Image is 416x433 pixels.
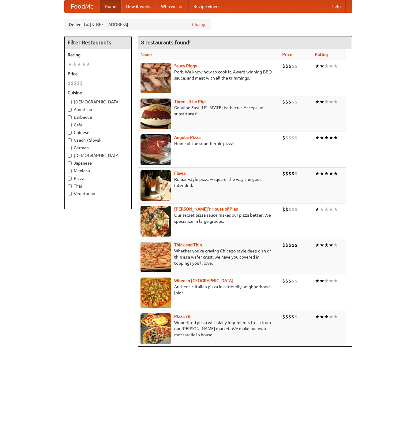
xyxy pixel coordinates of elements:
[288,63,291,69] li: $
[320,63,324,69] li: ★
[288,99,291,105] li: $
[291,99,294,105] li: $
[68,183,128,189] label: Thai
[291,206,294,213] li: $
[324,170,329,177] li: ★
[68,129,128,136] label: Chinese
[174,171,186,176] b: Flavia
[68,160,128,166] label: Japanese
[74,80,77,87] li: $
[86,61,91,68] li: ★
[333,63,338,69] li: ★
[68,115,72,119] input: Barbecue
[68,138,72,142] input: Czech / Slovak
[141,52,152,57] a: Name
[68,106,128,113] label: American
[141,313,171,344] img: pizza76.jpg
[282,242,285,248] li: $
[294,242,298,248] li: $
[285,242,288,248] li: $
[68,154,72,158] input: [DEMOGRAPHIC_DATA]
[333,278,338,284] li: ★
[282,63,285,69] li: $
[174,314,190,319] a: Pizza 76
[320,278,324,284] li: ★
[68,145,128,151] label: German
[282,99,285,105] li: $
[329,99,333,105] li: ★
[288,313,291,320] li: $
[141,212,278,224] p: Our secret pizza sauce makes our pizza better. We specialize in large groups.
[68,191,128,197] label: Vegetarian
[324,313,329,320] li: ★
[291,242,294,248] li: $
[68,177,72,181] input: Pizza
[282,278,285,284] li: $
[68,168,128,174] label: Mexican
[68,61,72,68] li: ★
[294,99,298,105] li: $
[141,140,278,147] p: Home of the superheroic pizza!
[329,134,333,141] li: ★
[141,39,191,45] ng-pluralize: 8 restaurants found!
[156,0,189,13] a: Who we are
[81,61,86,68] li: ★
[68,175,128,181] label: Pizza
[80,80,83,87] li: $
[291,63,294,69] li: $
[72,61,77,68] li: ★
[324,134,329,141] li: ★
[282,52,292,57] a: Price
[174,242,202,247] b: Thick and Thin
[315,278,320,284] li: ★
[174,207,238,211] a: [PERSON_NAME]'s House of Pies
[329,63,333,69] li: ★
[100,0,121,13] a: Home
[320,206,324,213] li: ★
[141,63,171,93] img: saucy.jpg
[320,170,324,177] li: ★
[121,0,156,13] a: How it works
[68,100,72,104] input: [DEMOGRAPHIC_DATA]
[141,170,171,201] img: flavia.jpg
[282,313,285,320] li: $
[189,0,225,13] a: Recipe videos
[291,134,294,141] li: $
[77,61,81,68] li: ★
[285,134,288,141] li: $
[294,63,298,69] li: $
[315,242,320,248] li: ★
[68,152,128,159] label: [DEMOGRAPHIC_DATA]
[68,184,72,188] input: Thai
[288,206,291,213] li: $
[68,52,128,58] h5: Rating
[324,63,329,69] li: ★
[315,313,320,320] li: ★
[141,242,171,272] img: thick.jpg
[68,108,72,112] input: American
[288,134,291,141] li: $
[291,313,294,320] li: $
[320,134,324,141] li: ★
[192,21,207,28] a: Change
[324,99,329,105] li: ★
[68,90,128,96] h5: Cuisine
[65,36,131,49] h4: Filter Restaurants
[174,278,233,283] a: When in [GEOGRAPHIC_DATA]
[141,69,278,81] p: Pork. We know how to cook it. Award-winning BBQ sauce, and meat with all the trimmings.
[68,123,72,127] input: Cafe
[324,206,329,213] li: ★
[68,114,128,120] label: Barbecue
[315,206,320,213] li: ★
[68,80,71,87] li: $
[285,313,288,320] li: $
[329,278,333,284] li: ★
[141,319,278,338] p: Wood-fired pizza with daily ingredients fresh from our [PERSON_NAME] market. We make our own mozz...
[285,170,288,177] li: $
[315,170,320,177] li: ★
[141,206,171,237] img: luigis.jpg
[324,278,329,284] li: ★
[174,63,197,68] b: Saucy Piggy
[68,169,72,173] input: Mexican
[141,284,278,296] p: Authentic Italian pizza in a friendly neighborhood joint.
